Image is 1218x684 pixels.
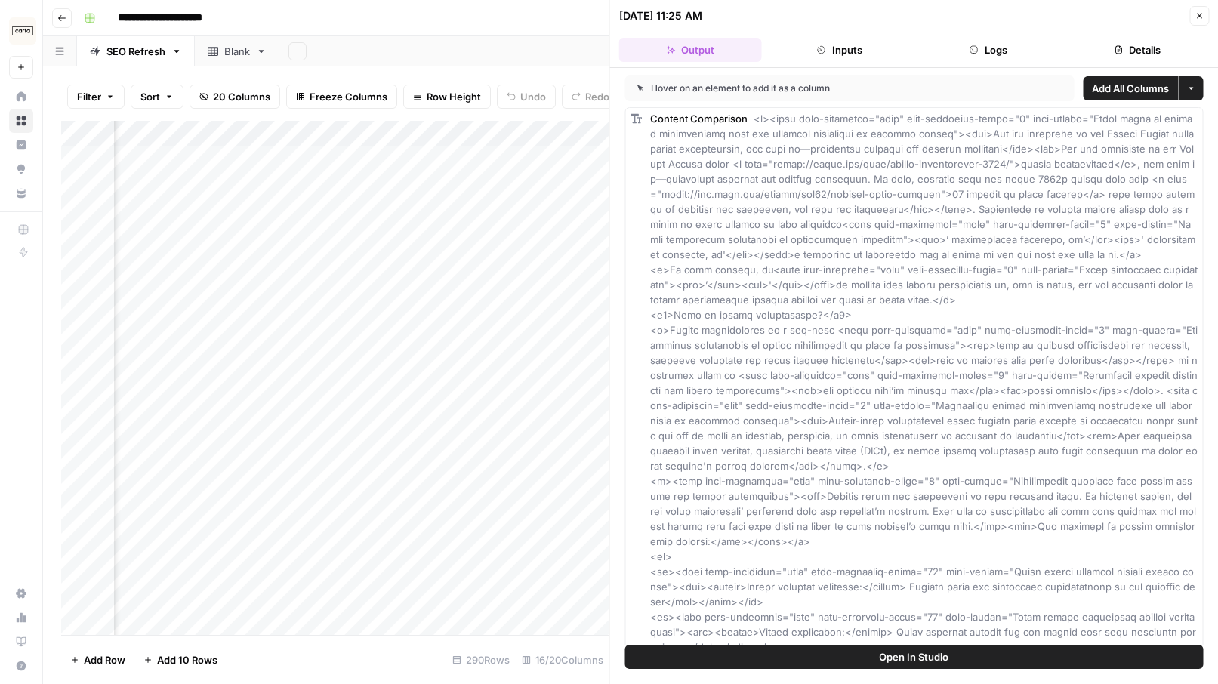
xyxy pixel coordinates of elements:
[195,36,279,66] a: Blank
[619,8,702,23] div: [DATE] 11:25 AM
[768,38,911,62] button: Inputs
[1092,81,1169,96] span: Add All Columns
[134,648,227,672] button: Add 10 Rows
[157,652,217,667] span: Add 10 Rows
[77,89,101,104] span: Filter
[520,89,546,104] span: Undo
[140,89,160,104] span: Sort
[9,157,33,181] a: Opportunities
[61,648,134,672] button: Add Row
[9,181,33,205] a: Your Data
[213,89,270,104] span: 20 Columns
[9,605,33,630] a: Usage
[9,581,33,605] a: Settings
[9,133,33,157] a: Insights
[1066,38,1209,62] button: Details
[9,85,33,109] a: Home
[497,85,556,109] button: Undo
[106,44,165,59] div: SEO Refresh
[9,17,36,45] img: Carta Logo
[516,648,609,672] div: 16/20 Columns
[1083,76,1178,100] button: Add All Columns
[9,654,33,678] button: Help + Support
[84,652,125,667] span: Add Row
[917,38,1059,62] button: Logs
[224,44,250,59] div: Blank
[637,82,946,95] div: Hover on an element to add it as a column
[427,89,481,104] span: Row Height
[879,649,948,664] span: Open In Studio
[446,648,516,672] div: 290 Rows
[286,85,397,109] button: Freeze Columns
[625,645,1204,669] button: Open In Studio
[562,85,619,109] button: Redo
[650,112,748,125] span: Content Comparison
[310,89,387,104] span: Freeze Columns
[9,12,33,50] button: Workspace: Carta
[9,109,33,133] a: Browse
[131,85,183,109] button: Sort
[190,85,280,109] button: 20 Columns
[77,36,195,66] a: SEO Refresh
[619,38,762,62] button: Output
[403,85,491,109] button: Row Height
[67,85,125,109] button: Filter
[9,630,33,654] a: Learning Hub
[585,89,609,104] span: Redo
